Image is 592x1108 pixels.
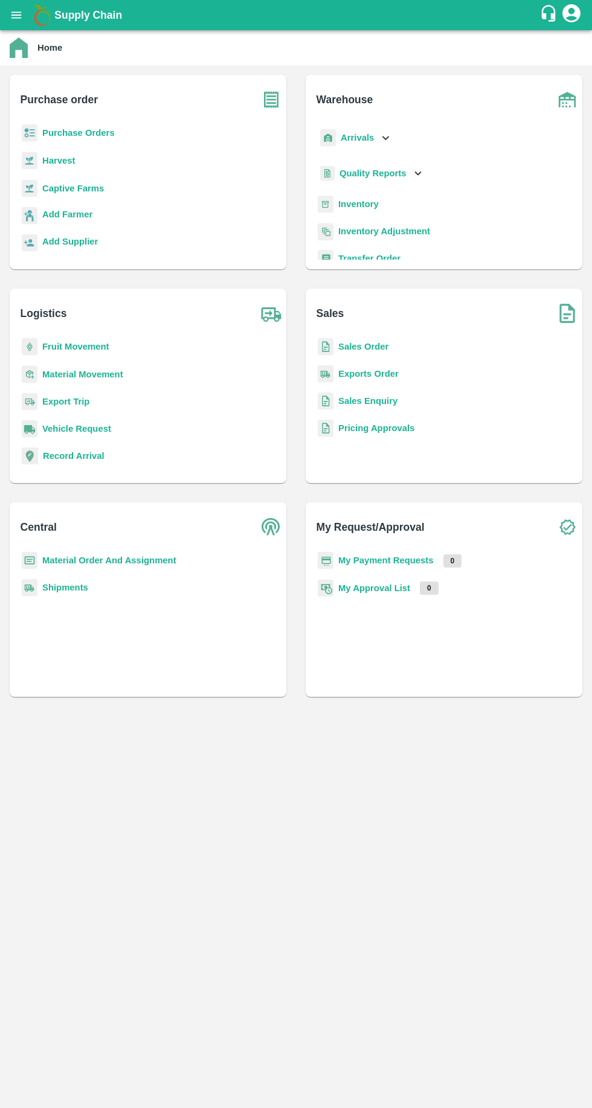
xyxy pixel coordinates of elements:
img: qualityReport [320,166,335,181]
b: My Request/Approval [317,519,425,536]
img: logo [30,3,54,27]
a: Harvest [42,156,75,165]
img: centralMaterial [22,552,37,569]
b: Add Farmer [42,210,92,219]
a: Add Farmer [42,208,92,224]
a: Export Trip [42,397,89,406]
img: reciept [22,124,37,142]
img: shipments [22,579,37,597]
div: account of current user [561,2,582,28]
img: material [22,365,37,383]
a: Shipments [42,583,88,592]
a: Sales Enquiry [338,396,397,406]
a: Add Supplier [42,235,98,251]
img: sales [318,420,333,437]
a: Pricing Approvals [338,423,414,433]
img: whTransfer [318,250,333,267]
img: truck [256,298,286,328]
a: Supply Chain [54,7,539,24]
img: home [10,37,28,58]
b: Add Supplier [42,237,98,246]
div: Arrivals [318,124,393,152]
a: Exports Order [338,369,399,379]
img: central [256,512,286,542]
img: inventory [318,223,333,240]
img: approval [318,579,333,597]
img: supplier [22,234,37,252]
img: whArrival [320,129,336,147]
img: payment [318,552,333,569]
a: Captive Farms [42,184,104,193]
a: Purchase Orders [42,128,115,138]
b: Supply Chain [54,9,122,21]
a: Material Movement [42,370,123,379]
a: My Payment Requests [338,556,434,565]
img: shipments [318,365,333,383]
img: whInventory [318,196,333,213]
b: Purchase order [21,91,98,108]
b: Arrivals [341,133,374,143]
a: Record Arrival [43,451,105,461]
img: fruit [22,338,37,356]
img: warehouse [552,85,582,115]
button: open drawer [2,1,30,29]
img: farmer [22,207,37,225]
b: Warehouse [317,91,373,108]
b: Logistics [21,305,67,322]
b: Home [37,43,62,53]
img: sales [318,392,333,410]
img: vehicle [22,420,37,438]
img: purchase [256,85,286,115]
img: harvest [22,179,37,197]
a: My Approval List [338,583,410,593]
a: Vehicle Request [42,424,111,434]
img: check [552,512,582,542]
img: delivery [22,393,37,411]
a: Inventory [338,199,379,209]
img: harvest [22,152,37,170]
b: Quality Reports [339,168,407,178]
b: Central [21,519,57,536]
img: sales [318,338,333,356]
a: Transfer Order [338,254,401,263]
a: Sales Order [338,342,388,351]
div: Quality Reports [318,161,425,186]
img: soSales [552,298,582,328]
a: Material Order And Assignment [42,556,176,565]
div: customer-support [539,4,561,26]
p: 0 [443,554,462,568]
p: 0 [420,581,439,595]
b: Sales [317,305,344,322]
img: recordArrival [22,447,38,464]
a: Inventory Adjustment [338,226,430,236]
a: Fruit Movement [42,342,109,351]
